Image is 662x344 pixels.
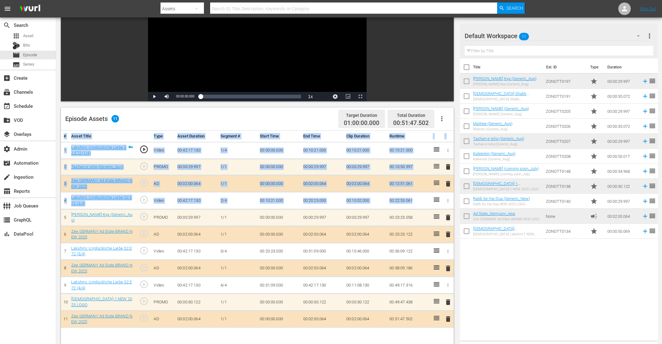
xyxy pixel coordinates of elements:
[444,162,452,172] button: delete
[3,187,11,195] span: Reports
[543,104,588,119] td: ZONOTT0205
[605,224,639,239] td: 00:00:50.069
[473,58,542,76] th: Title
[23,42,30,48] span: Bits
[23,52,37,58] span: Episode
[71,263,132,273] a: Zee GERMANY Ad Slate BRAND NEW 2025
[344,111,379,120] div: Target Duration
[301,243,344,260] td: 00:31:09.000
[3,202,11,210] span: Job Queues
[497,2,525,14] button: Search
[71,297,132,307] a: [DEMOGRAPHIC_DATA]-1 NEW 2025 LOGO
[257,226,300,243] td: 00:00:00.000
[148,92,161,101] button: Play
[354,92,367,101] button: Fullscreen
[387,226,430,243] td: 00:25:23.122
[387,159,430,175] td: 00:10:50.997
[444,231,452,238] span: delete
[642,138,649,145] svg: Add to Episode
[387,260,430,277] td: 00:38:09.186
[61,175,69,192] td: 3
[344,142,387,159] td: 00:10:21.000
[3,173,11,181] span: Ingestion
[175,294,218,311] td: 00:00:30.122
[139,212,149,221] span: play_circle_outline
[642,213,649,220] svg: Add to Episode
[605,194,639,209] td: 00:00:29.997
[257,294,300,311] td: 00:00:00.000
[590,182,598,190] span: Promo
[61,131,69,142] th: #
[590,212,598,220] span: Ad
[175,243,218,260] td: 00:42:17.130
[646,32,653,40] span: more_vert
[605,149,639,164] td: 00:00:50.017
[151,131,175,142] th: Type
[151,226,175,243] td: AD
[387,311,430,327] td: 00:51:47.502
[71,178,132,189] a: Zee GERMANY Ad Slate BRAND NEW 2025
[444,298,452,306] span: delete
[139,246,149,255] span: play_circle_outline
[3,102,11,110] span: Schedule
[506,2,523,14] span: Search
[151,277,175,294] td: Video
[649,152,656,160] span: reorder
[605,164,639,179] td: 00:00:34.968
[342,92,354,101] button: Picture-in-Picture
[642,93,649,100] svg: Add to Episode
[61,142,69,159] td: 1
[543,164,588,179] td: ZONOTT0148
[200,95,301,98] div: Progress Bar
[175,277,218,294] td: 00:42:17.130
[473,82,536,86] div: [PERSON_NAME] Kya (Generic_Aug)
[519,30,529,43] span: 11
[444,264,452,273] button: delete
[344,192,387,209] td: 00:10:02.000
[543,194,588,209] td: ZONOTT0140
[473,142,524,146] div: Tashan-e-Ishq (Generic_Aug)
[605,104,639,119] td: 00:00:29.997
[649,197,656,205] span: reorder
[61,311,69,327] td: 11
[387,243,430,260] td: 00:36:09.122
[218,311,257,327] td: 1/1
[301,159,344,175] td: 00:00:29.997
[543,149,588,164] td: ZONOTT0208
[543,74,588,89] td: ZONOTT0197
[642,78,649,85] svg: Add to Episode
[473,112,529,116] div: [PERSON_NAME] (Generic_Aug)
[218,260,257,277] td: 1/1
[301,277,344,294] td: 00:42:17.130
[3,230,11,238] span: DataPool
[61,209,69,226] td: 5
[3,131,11,138] span: Overlays
[590,137,598,145] span: Promo
[465,27,645,45] div: Default Workspace
[71,280,132,290] a: Lakshmi: Unglückliche Liebe S2 E72 (4/4)
[111,115,119,122] span: 11
[473,166,539,171] a: [PERSON_NAME] (coming soon_July)
[605,179,639,194] td: 00:00:30.122
[344,243,387,260] td: 00:10:46.000
[151,159,175,175] td: PROMO
[3,117,11,124] span: VOD
[344,209,387,226] td: 00:00:29.997
[444,230,452,239] button: delete
[257,311,300,327] td: 00:00:00.000
[3,74,11,82] span: Create
[473,172,539,176] div: [PERSON_NAME] (coming soon_July)
[473,91,529,101] a: [DEMOGRAPHIC_DATA] Shakti (Dated_Revised)
[444,163,452,171] span: delete
[3,145,11,153] span: Admin
[605,119,639,134] td: 00:00:35.072
[175,131,218,142] th: Asset Duration
[218,142,257,159] td: 1/4
[649,227,656,235] span: reorder
[605,89,639,104] td: 00:00:35.072
[590,122,598,130] span: Promo
[151,142,175,159] td: Video
[590,92,598,100] span: Promo
[649,92,656,100] span: reorder
[344,226,387,243] td: 00:02:00.064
